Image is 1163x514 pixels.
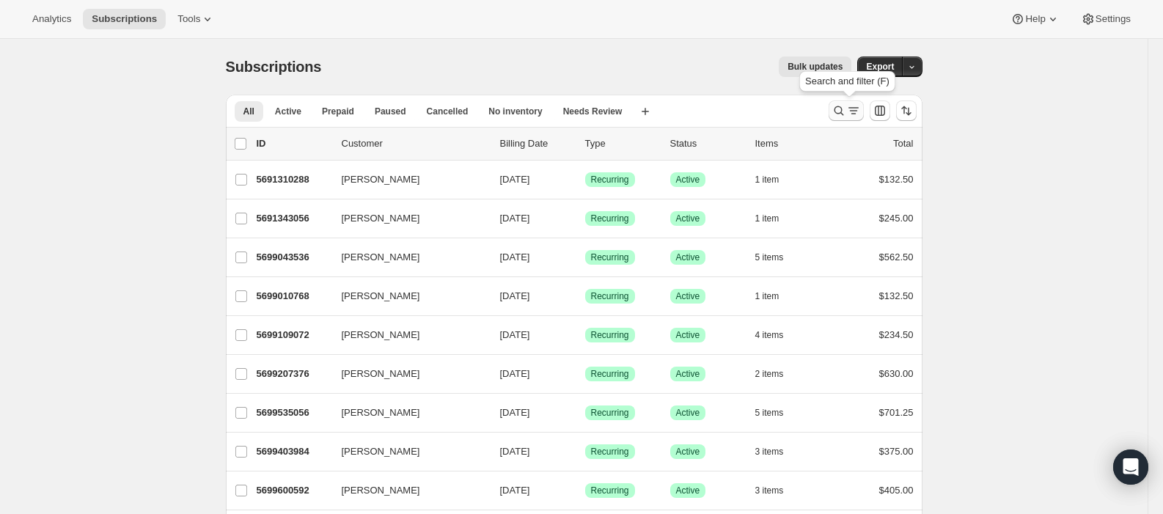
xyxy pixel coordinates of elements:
div: 5691310288[PERSON_NAME][DATE]SuccessRecurringSuccessActive1 item$132.50 [257,169,914,190]
button: Help [1002,9,1068,29]
button: [PERSON_NAME] [333,362,480,386]
span: Active [676,174,700,186]
span: 1 item [755,174,779,186]
p: 5691343056 [257,211,330,226]
p: 5699403984 [257,444,330,459]
button: 3 items [755,480,800,501]
div: 5699403984[PERSON_NAME][DATE]SuccessRecurringSuccessActive3 items$375.00 [257,441,914,462]
div: 5699109072[PERSON_NAME][DATE]SuccessRecurringSuccessActive4 items$234.50 [257,325,914,345]
span: [PERSON_NAME] [342,444,420,459]
span: [DATE] [500,407,530,418]
span: 1 item [755,290,779,302]
span: Paused [375,106,406,117]
button: Tools [169,9,224,29]
button: 3 items [755,441,800,462]
div: 5691343056[PERSON_NAME][DATE]SuccessRecurringSuccessActive1 item$245.00 [257,208,914,229]
button: [PERSON_NAME] [333,284,480,308]
button: Search and filter results [829,100,864,121]
span: Recurring [591,485,629,496]
span: Recurring [591,446,629,458]
span: $132.50 [879,290,914,301]
button: [PERSON_NAME] [333,440,480,463]
span: Active [676,485,700,496]
span: $245.00 [879,213,914,224]
p: 5699207376 [257,367,330,381]
span: $375.00 [879,446,914,457]
span: [DATE] [500,174,530,185]
span: Recurring [591,174,629,186]
button: Subscriptions [83,9,166,29]
p: Status [670,136,744,151]
button: [PERSON_NAME] [333,207,480,230]
p: Total [893,136,913,151]
span: Help [1025,13,1045,25]
span: $405.00 [879,485,914,496]
span: 1 item [755,213,779,224]
span: 3 items [755,446,784,458]
span: Active [676,290,700,302]
span: $562.50 [879,252,914,262]
p: Customer [342,136,488,151]
span: Active [676,252,700,263]
span: [DATE] [500,290,530,301]
div: 5699043536[PERSON_NAME][DATE]SuccessRecurringSuccessActive5 items$562.50 [257,247,914,268]
button: Sort the results [896,100,917,121]
button: [PERSON_NAME] [333,168,480,191]
span: Active [676,407,700,419]
span: $234.50 [879,329,914,340]
div: Type [585,136,658,151]
span: Tools [177,13,200,25]
span: [PERSON_NAME] [342,250,420,265]
span: [DATE] [500,485,530,496]
p: ID [257,136,330,151]
button: 5 items [755,247,800,268]
span: Bulk updates [788,61,843,73]
button: [PERSON_NAME] [333,401,480,425]
p: Billing Date [500,136,573,151]
span: Recurring [591,329,629,341]
button: Customize table column order and visibility [870,100,890,121]
div: 5699600592[PERSON_NAME][DATE]SuccessRecurringSuccessActive3 items$405.00 [257,480,914,501]
span: 4 items [755,329,784,341]
button: Create new view [634,101,657,122]
span: [DATE] [500,446,530,457]
span: Active [676,329,700,341]
span: [DATE] [500,252,530,262]
button: Analytics [23,9,80,29]
span: $132.50 [879,174,914,185]
div: IDCustomerBilling DateTypeStatusItemsTotal [257,136,914,151]
span: [PERSON_NAME] [342,289,420,304]
button: [PERSON_NAME] [333,479,480,502]
p: 5699109072 [257,328,330,342]
span: No inventory [488,106,542,117]
span: Recurring [591,368,629,380]
button: [PERSON_NAME] [333,323,480,347]
p: 5699535056 [257,405,330,420]
p: 5691310288 [257,172,330,187]
span: 2 items [755,368,784,380]
span: Analytics [32,13,71,25]
div: 5699010768[PERSON_NAME][DATE]SuccessRecurringSuccessActive1 item$132.50 [257,286,914,306]
span: [DATE] [500,213,530,224]
button: Bulk updates [779,56,851,77]
span: Active [676,446,700,458]
button: [PERSON_NAME] [333,246,480,269]
span: 5 items [755,407,784,419]
p: 5699043536 [257,250,330,265]
button: 1 item [755,169,796,190]
span: Needs Review [563,106,623,117]
span: 3 items [755,485,784,496]
span: Active [676,213,700,224]
span: Subscriptions [226,59,322,75]
span: [PERSON_NAME] [342,367,420,381]
span: All [243,106,254,117]
p: 5699010768 [257,289,330,304]
span: Active [676,368,700,380]
span: $630.00 [879,368,914,379]
span: Active [275,106,301,117]
div: Items [755,136,829,151]
div: 5699535056[PERSON_NAME][DATE]SuccessRecurringSuccessActive5 items$701.25 [257,403,914,423]
span: Recurring [591,407,629,419]
button: Export [857,56,903,77]
span: [PERSON_NAME] [342,405,420,420]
